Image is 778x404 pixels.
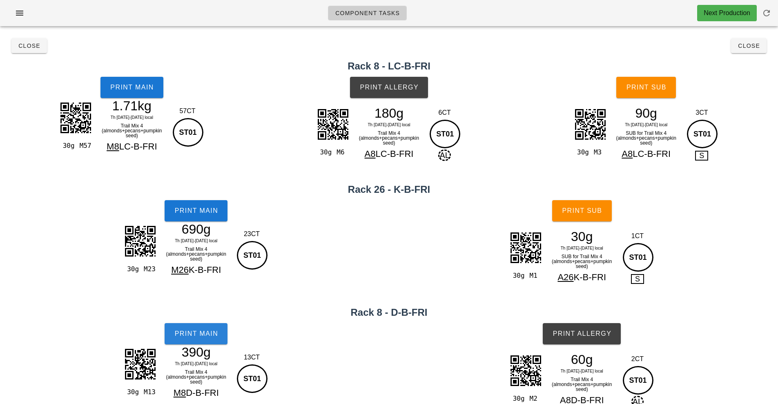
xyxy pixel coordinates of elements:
[354,129,425,147] div: Trail Mix 4 (almonds+pecans+pumpkin seed)
[438,150,450,161] span: AL
[622,149,633,159] span: A8
[312,104,353,145] img: +TZChFHfayCLAmSSiQQjDZjYfDyQKgiZTMgMH+S9Rw6GVSXLQMSc7Bas2z9p3m+RISJX9FdJyXSkZiYBEg0H5F1ksDhSsgxk2...
[189,265,221,275] span: K-B-FRI
[165,323,227,344] button: Print Main
[100,77,163,98] button: Print Main
[186,388,219,398] span: D-B-FRI
[140,387,157,397] div: M13
[368,123,410,127] span: Th [DATE]-[DATE] local
[174,330,218,337] span: Print Main
[175,239,217,243] span: Th [DATE]-[DATE] local
[333,147,350,158] div: M6
[704,8,750,18] div: Next Production
[171,265,189,275] span: M26
[509,393,526,404] div: 30g
[335,10,400,16] span: Component Tasks
[171,106,205,116] div: 57CT
[546,375,617,393] div: Trail Mix 4 (almonds+pecans+pumpkin seed)
[124,264,140,275] div: 30g
[546,252,617,270] div: SUB for Trail Mix 4 (almonds+pecans+pumpkin seed)
[626,84,667,91] span: Print Sub
[110,84,154,91] span: Print Main
[96,122,167,140] div: Trail Mix 4 (almonds+pecans+pumpkin seed)
[731,38,767,53] button: Close
[59,141,76,151] div: 30g
[107,141,119,152] span: M8
[161,368,232,386] div: Trail Mix 4 (almonds+pecans+pumpkin seed)
[543,323,621,344] button: Print Allergy
[685,108,719,118] div: 3CT
[11,38,47,53] button: Close
[738,42,760,49] span: Close
[124,387,140,397] div: 30g
[235,229,269,239] div: 23CT
[526,270,543,281] div: M1
[350,77,428,98] button: Print Allergy
[611,107,682,119] div: 90g
[317,147,333,158] div: 30g
[354,107,425,119] div: 180g
[611,129,682,147] div: SUB for Trail Mix 4 (almonds+pecans+pumpkin seed)
[505,227,546,268] img: iUp70VQ1SwyRjFhCzja+IBL01Qkx6TxydyLnEQso+KQ2tjWDlcLYdJZTXxjkEKBfXcscbQhDwRMCGLJ1SSNJGp4yOkKyq8zx2...
[570,104,611,145] img: PQvCgTIshAJkABZpsAyd5IhAbJMgWXuJEMCZJkCy9xJhgTIMgWWuZMMCZBlCixz5wda0W4+eV0gSAAAAABJRU5ErkJggg==
[237,241,268,270] div: ST01
[175,362,217,366] span: Th [DATE]-[DATE] local
[616,77,676,98] button: Print Sub
[621,231,655,241] div: 1CT
[430,120,460,148] div: ST01
[561,246,603,250] span: Th [DATE]-[DATE] local
[120,344,161,384] img: 8tKOg7xdhJAuhXQ+TjoizxLhiZ1qylUd1k5ZAbJ2RbJlUpe9AXxHJ+koEQImYxLapD6M+6jX8uRZ1YnUKxg1g5SmLNWbA+TZH...
[631,274,644,284] span: S
[96,100,167,112] div: 1.71kg
[18,42,40,49] span: Close
[621,354,655,364] div: 2CT
[5,182,773,197] h2: Rack 26 - K-B-FRI
[161,223,232,235] div: 690g
[359,84,419,91] span: Print Allergy
[5,305,773,320] h2: Rack 8 - D-B-FRI
[695,151,708,161] span: S
[120,221,161,261] img: QE9SFM+pKQZ8wAAAABJRU5ErkJggg==
[509,270,526,281] div: 30g
[76,141,93,151] div: M57
[161,245,232,263] div: Trail Mix 4 (almonds+pecans+pumpkin seed)
[55,97,96,138] img: DCFE8upNIu9XJIbsW3WhVBzaLEtNJGNBpKgTFZF1Oor3EcsyISoCf+PTc0g+hfsKHTdVVaBa3zqUY0LEzzpIvSIXoc2yrJDnC...
[174,207,218,214] span: Print Main
[119,141,157,152] span: LC-B-FRI
[552,330,611,337] span: Print Allergy
[161,346,232,358] div: 390g
[557,272,573,282] span: A26
[526,393,543,404] div: M2
[625,123,667,127] span: Th [DATE]-[DATE] local
[428,108,461,118] div: 6CT
[328,6,407,20] a: Component Tasks
[5,59,773,74] h2: Rack 8 - LC-B-FRI
[235,353,269,362] div: 13CT
[574,147,591,158] div: 30g
[140,264,157,275] div: M23
[687,120,718,148] div: ST01
[623,366,653,395] div: ST01
[111,115,153,120] span: Th [DATE]-[DATE] local
[574,272,606,282] span: K-B-FRI
[561,369,603,373] span: Th [DATE]-[DATE] local
[552,200,612,221] button: Print Sub
[562,207,602,214] span: Print Sub
[591,147,607,158] div: M3
[365,149,376,159] span: A8
[237,364,268,393] div: ST01
[633,149,671,159] span: LC-B-FRI
[546,353,617,366] div: 60g
[165,200,227,221] button: Print Main
[174,388,186,398] span: M8
[505,350,546,391] img: CSPoq3VoQAAAAASUVORK5CYII=
[623,243,653,272] div: ST01
[376,149,414,159] span: LC-B-FRI
[173,118,203,147] div: ST01
[546,230,617,243] div: 30g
